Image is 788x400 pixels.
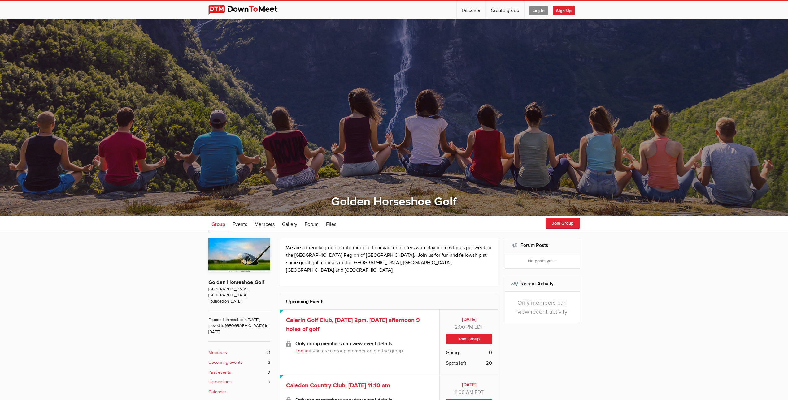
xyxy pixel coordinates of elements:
b: Discussions [208,379,232,385]
span: Founded on meetup in [DATE], moved to [GEOGRAPHIC_DATA] in [DATE] [208,311,270,335]
a: Calendar [208,389,270,395]
span: Members [255,221,275,227]
a: Forum [302,216,322,231]
b: Only group members can view event details [295,340,392,347]
a: Events [229,216,250,231]
a: Discover [457,1,485,19]
a: Upcoming events 3 [208,359,270,366]
b: Calendar [208,389,226,395]
span: Gallery [282,221,297,227]
a: Group [208,216,228,231]
a: Calerin Golf Club, [DATE] 2pm. [DATE] afternoon 9 holes of golf [286,316,420,333]
img: Golden Horseshoe Golf [208,238,270,272]
h2: Upcoming Events [286,294,492,309]
span: Log In [529,6,548,15]
a: Files [323,216,339,231]
a: Members 21 [208,349,270,356]
button: Join Group [546,218,580,229]
span: 2:00 PM [455,324,473,330]
span: Sign Up [553,6,575,15]
p: We are a friendly group of intermediate to advanced golfers who play up to 6 times per week in th... [286,244,492,274]
span: 21 [266,349,270,356]
b: Members [208,349,227,356]
b: [DATE] [446,316,492,323]
a: Discussions 0 [208,379,270,385]
span: Founded on [DATE] [208,299,270,304]
img: DownToMeet [208,5,287,15]
span: 11:00 AM [454,389,473,395]
a: Past events 9 [208,369,270,376]
span: Events [233,221,247,227]
b: Past events [208,369,231,376]
a: Forum Posts [520,242,548,248]
a: Sign Up [553,1,580,19]
button: Join Group [446,334,492,344]
div: No posts yet... [505,253,580,268]
a: Log in [295,348,309,354]
span: 3 [268,359,270,366]
div: Only members can view recent activity [505,292,580,323]
p: if you are a group member or join the group [295,347,433,354]
a: Caledon Country Club, [DATE] 11:10 am [286,382,390,389]
span: Going [446,349,459,356]
span: Spots left [446,359,466,367]
a: Create group [486,1,524,19]
b: [DATE] [446,381,492,389]
a: Members [251,216,278,231]
span: 9 [268,369,270,376]
b: Upcoming events [208,359,242,366]
span: America/Toronto [474,324,483,330]
span: America/Toronto [475,389,484,395]
span: Files [326,221,336,227]
a: Log In [525,1,553,19]
span: Group [211,221,225,227]
span: Forum [305,221,319,227]
h2: Recent Activity [511,276,573,291]
b: 0 [489,349,492,356]
span: [GEOGRAPHIC_DATA], [GEOGRAPHIC_DATA] [208,286,270,299]
span: 0 [268,379,270,385]
b: 20 [486,359,492,367]
a: Gallery [279,216,300,231]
